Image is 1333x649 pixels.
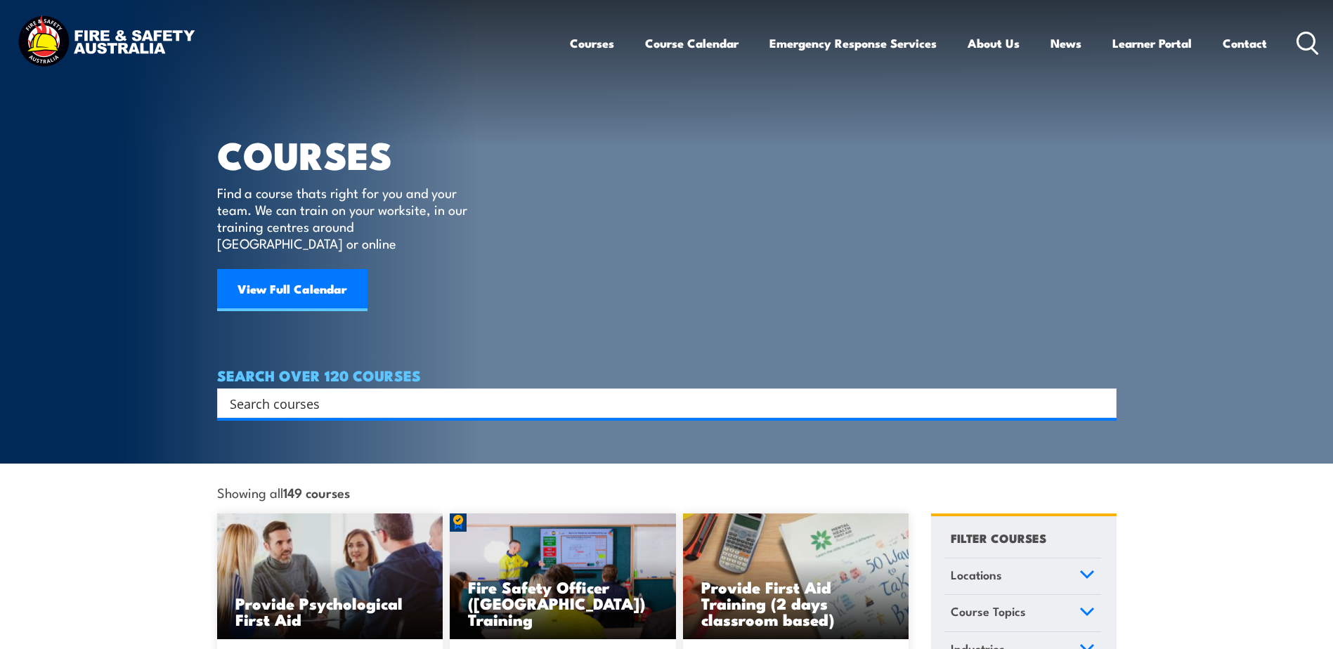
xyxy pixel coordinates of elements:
[468,579,658,627] h3: Fire Safety Officer ([GEOGRAPHIC_DATA]) Training
[283,483,350,501] strong: 149 courses
[968,25,1020,62] a: About Us
[217,513,443,640] img: Mental Health First Aid Training Course from Fire & Safety Australia
[951,602,1026,621] span: Course Topics
[450,513,676,640] a: Fire Safety Officer ([GEOGRAPHIC_DATA]) Training
[233,393,1088,413] form: Search form
[944,595,1101,631] a: Course Topics
[217,485,350,499] span: Showing all
[683,513,909,640] img: Mental Health First Aid Training (Standard) – Classroom
[944,558,1101,595] a: Locations
[951,528,1046,547] h4: FILTER COURSES
[217,184,474,251] p: Find a course thats right for you and your team. We can train on your worksite, in our training c...
[1092,393,1112,413] button: Search magnifier button
[217,367,1117,383] h4: SEARCH OVER 120 COURSES
[1223,25,1267,62] a: Contact
[235,595,425,627] h3: Provide Psychological First Aid
[217,138,488,171] h1: COURSES
[683,513,909,640] a: Provide First Aid Training (2 days classroom based)
[1112,25,1192,62] a: Learner Portal
[450,513,676,640] img: Fire Safety Advisor
[230,393,1086,414] input: Search input
[951,565,1002,584] span: Locations
[645,25,739,62] a: Course Calendar
[217,513,443,640] a: Provide Psychological First Aid
[701,579,891,627] h3: Provide First Aid Training (2 days classroom based)
[1051,25,1081,62] a: News
[570,25,614,62] a: Courses
[769,25,937,62] a: Emergency Response Services
[217,269,368,311] a: View Full Calendar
